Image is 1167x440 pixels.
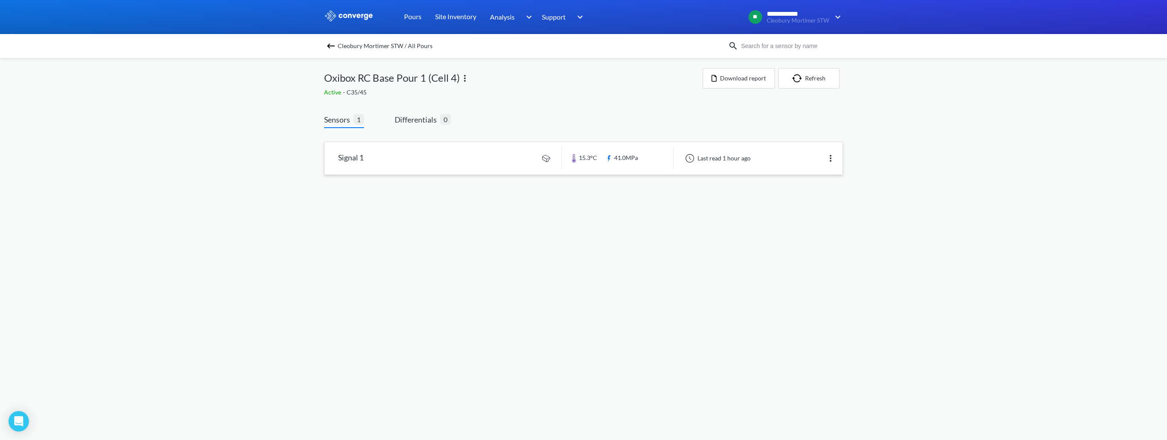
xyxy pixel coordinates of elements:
[324,88,703,97] div: C35/45
[542,11,566,22] span: Support
[490,11,515,22] span: Analysis
[324,10,373,21] img: logo_ewhite.svg
[792,74,805,83] img: icon-refresh.svg
[326,41,336,51] img: backspace.svg
[825,153,836,163] img: more.svg
[460,73,470,83] img: more.svg
[712,75,717,82] img: icon-file.svg
[767,17,829,24] span: Cleobury Mortimer STW
[9,411,29,431] div: Open Intercom Messenger
[343,89,347,96] span: -
[728,41,738,51] img: icon-search.svg
[521,12,534,22] img: downArrow.svg
[324,89,343,96] span: Active
[738,41,841,51] input: Search for a sensor by name
[703,68,775,89] button: Download report
[829,12,843,22] img: downArrow.svg
[440,114,451,125] span: 0
[324,70,460,86] span: Oxibox RC Base Pour 1 (Cell 4)
[353,114,364,125] span: 1
[338,40,433,52] span: Cleobury Mortimer STW / All Pours
[572,12,585,22] img: downArrow.svg
[778,68,840,89] button: Refresh
[395,114,440,126] span: Differentials
[324,114,353,126] span: Sensors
